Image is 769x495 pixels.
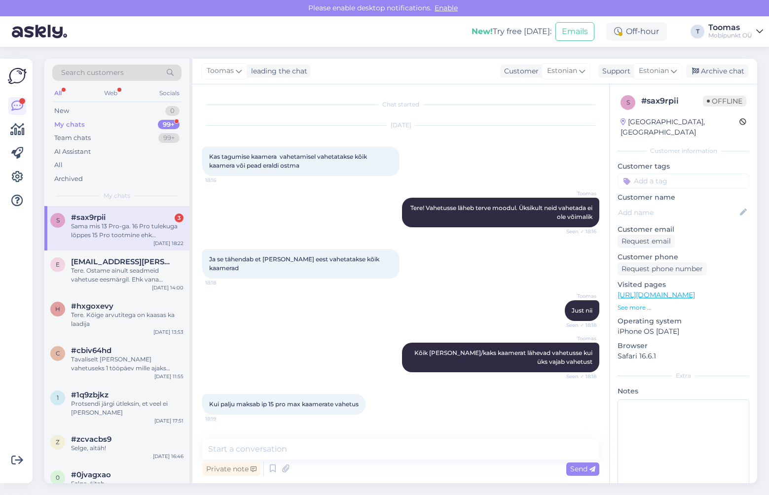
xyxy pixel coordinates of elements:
[708,24,763,39] a: ToomasMobipunkt OÜ
[621,117,739,138] div: [GEOGRAPHIC_DATA], [GEOGRAPHIC_DATA]
[71,302,113,311] span: #hxgoxevy
[71,479,183,488] div: Selge, äitah.
[52,87,64,100] div: All
[618,341,749,351] p: Browser
[618,371,749,380] div: Extra
[71,399,183,417] div: Protsendi järgi ütleksin, et veel ei [PERSON_NAME]
[618,351,749,361] p: Safari 16.6.1
[205,177,242,184] span: 18:16
[205,415,242,423] span: 18:19
[56,350,60,357] span: c
[555,22,594,41] button: Emails
[153,240,183,247] div: [DATE] 18:22
[410,204,594,220] span: Tere! Vahetusse läheb terve moodul. Üksikult neid vahetada ei ole võimalik
[175,213,183,222] div: 3
[57,394,59,401] span: 1
[56,438,60,446] span: z
[209,400,359,408] span: Kui palju maksab ip 15 pro max kaamerate vahetus
[207,66,234,76] span: Toomas
[152,284,183,291] div: [DATE] 14:00
[202,100,599,109] div: Chat started
[71,266,183,284] div: Tere. Ostame ainult seadmeid vahetuse eesmärgil. Ehk vana seadme eest pakutud summa võrra jääb Te...
[71,311,183,328] div: Tere. Kõige arvutitega on kaasas ka laadija
[247,66,307,76] div: leading the chat
[572,307,592,314] span: Just nii
[432,3,461,12] span: Enable
[618,192,749,203] p: Customer name
[157,87,182,100] div: Socials
[209,255,381,272] span: Ja se tähendab et [PERSON_NAME] eest vahetatakse kõik kaamerad
[570,464,595,473] span: Send
[54,133,91,143] div: Team chats
[618,224,749,235] p: Customer email
[708,32,752,39] div: Mobipunkt OÜ
[618,146,749,155] div: Customer information
[500,66,539,76] div: Customer
[618,280,749,290] p: Visited pages
[626,99,630,106] span: s
[158,133,180,143] div: 99+
[54,160,63,170] div: All
[618,174,749,188] input: Add a tag
[618,316,749,326] p: Operating system
[559,428,596,436] span: Toomas
[54,120,85,130] div: My chats
[606,23,667,40] div: Off-hour
[54,174,83,184] div: Archived
[559,321,596,329] span: Seen ✓ 18:18
[104,191,130,200] span: My chats
[71,390,109,399] span: #1q9zbjkz
[158,120,180,130] div: 99+
[618,290,695,299] a: [URL][DOMAIN_NAME]
[618,262,707,276] div: Request phone number
[618,161,749,172] p: Customer tags
[547,66,577,76] span: Estonian
[54,106,69,116] div: New
[618,235,675,248] div: Request email
[102,87,119,100] div: Web
[618,386,749,396] p: Notes
[153,453,183,460] div: [DATE] 16:46
[559,190,596,197] span: Toomas
[56,474,60,481] span: 0
[598,66,630,76] div: Support
[472,27,493,36] b: New!
[641,95,703,107] div: # sax9rpii
[205,279,242,286] span: 18:18
[559,228,596,235] span: Seen ✓ 18:16
[71,444,183,453] div: Selge, aitäh!
[703,96,746,106] span: Offline
[414,349,594,365] span: Kõik [PERSON_NAME]/kaks kaamerat lähevad vahetusse kui üks vajab vahetust
[71,346,111,355] span: #cbiv64hd
[54,147,91,157] div: AI Assistant
[559,373,596,380] span: Seen ✓ 18:18
[71,222,183,240] div: Sama mis 13 Pro-ga. 16 Pro tulekuga lõppes 15 Pro tootmine ehk [PERSON_NAME] vaheladudest ei leia
[209,153,368,169] span: Kas tagumise kaamera vahetamisel vahetatakse kõik kaamera või pead eraldi ostma
[71,257,174,266] span: estonia.carlos@gmail.com
[618,326,749,337] p: iPhone OS [DATE]
[71,213,106,222] span: #sax9rpii
[154,373,183,380] div: [DATE] 11:55
[618,252,749,262] p: Customer phone
[691,25,704,38] div: T
[559,335,596,342] span: Toomas
[153,328,183,336] div: [DATE] 13:53
[56,261,60,268] span: e
[71,355,183,373] div: Tavaliselt [PERSON_NAME] vahetuseks 1 tööpäev mille ajaks saame pakkuda ka tasuta asendustelefoni.
[559,292,596,300] span: Toomas
[618,303,749,312] p: See more ...
[708,24,752,32] div: Toomas
[165,106,180,116] div: 0
[56,216,60,224] span: s
[8,67,27,85] img: Askly Logo
[202,462,260,476] div: Private note
[71,470,111,479] span: #0jvagxao
[202,121,599,130] div: [DATE]
[71,435,111,444] span: #zcvacbs9
[55,305,60,313] span: h
[686,65,748,78] div: Archive chat
[61,68,124,78] span: Search customers
[618,207,738,218] input: Add name
[639,66,669,76] span: Estonian
[472,26,551,37] div: Try free [DATE]:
